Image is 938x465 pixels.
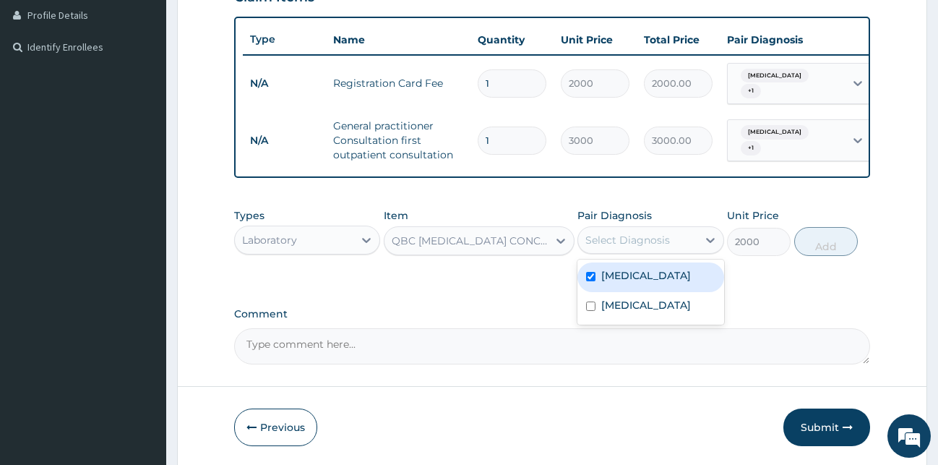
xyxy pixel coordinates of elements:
th: Type [243,26,326,53]
button: Submit [783,409,870,446]
th: Unit Price [554,25,637,54]
div: QBC [MEDICAL_DATA] CONCENTRATION AND FLUORESCENT STAINING [392,234,549,248]
span: [MEDICAL_DATA] [741,69,809,83]
th: Name [326,25,470,54]
td: General practitioner Consultation first outpatient consultation [326,111,470,169]
label: Types [234,210,264,222]
button: Previous [234,409,317,446]
label: Unit Price [727,208,779,223]
label: Item [384,208,408,223]
td: Registration Card Fee [326,69,470,98]
th: Pair Diagnosis [720,25,879,54]
button: Add [794,227,858,256]
td: N/A [243,127,326,154]
span: + 1 [741,84,761,98]
span: [MEDICAL_DATA] [741,125,809,140]
label: Comment [234,308,871,320]
img: d_794563401_company_1708531726252_794563401 [27,72,59,108]
td: N/A [243,70,326,97]
label: [MEDICAL_DATA] [601,268,691,283]
textarea: Type your message and hit 'Enter' [7,311,275,362]
div: Chat with us now [75,81,243,100]
th: Quantity [470,25,554,54]
div: Minimize live chat window [237,7,272,42]
label: [MEDICAL_DATA] [601,298,691,312]
div: Laboratory [242,233,297,247]
th: Total Price [637,25,720,54]
span: We're online! [84,140,199,286]
span: + 1 [741,141,761,155]
label: Pair Diagnosis [577,208,652,223]
div: Select Diagnosis [585,233,670,247]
